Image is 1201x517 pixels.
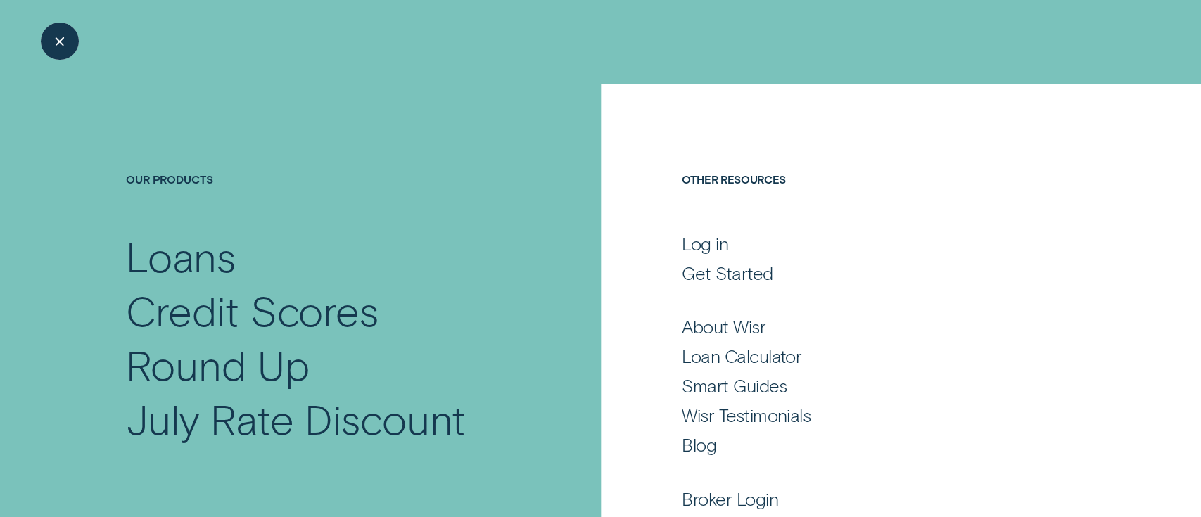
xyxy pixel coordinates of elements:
div: Get Started [682,262,773,284]
div: Smart Guides [682,374,787,397]
div: Round Up [126,337,309,391]
div: Broker Login [682,487,778,510]
h4: Other Resources [682,172,1074,229]
div: Loans [126,229,236,283]
div: Wisr Testimonials [682,404,811,426]
div: Blog [682,433,716,456]
button: Close Menu [41,23,78,60]
a: Credit Scores [126,283,513,337]
a: Log in [682,232,1074,255]
div: About Wisr [682,315,765,338]
a: Loans [126,229,513,283]
div: Log in [682,232,728,255]
a: Round Up [126,337,513,391]
a: Loan Calculator [682,345,1074,367]
a: July Rate Discount [126,391,513,445]
a: About Wisr [682,315,1074,338]
div: Credit Scores [126,283,379,337]
a: Broker Login [682,487,1074,510]
div: July Rate Discount [126,391,465,445]
a: Get Started [682,262,1074,284]
h4: Our Products [126,172,513,229]
a: Smart Guides [682,374,1074,397]
div: Loan Calculator [682,345,801,367]
a: Blog [682,433,1074,456]
a: Wisr Testimonials [682,404,1074,426]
